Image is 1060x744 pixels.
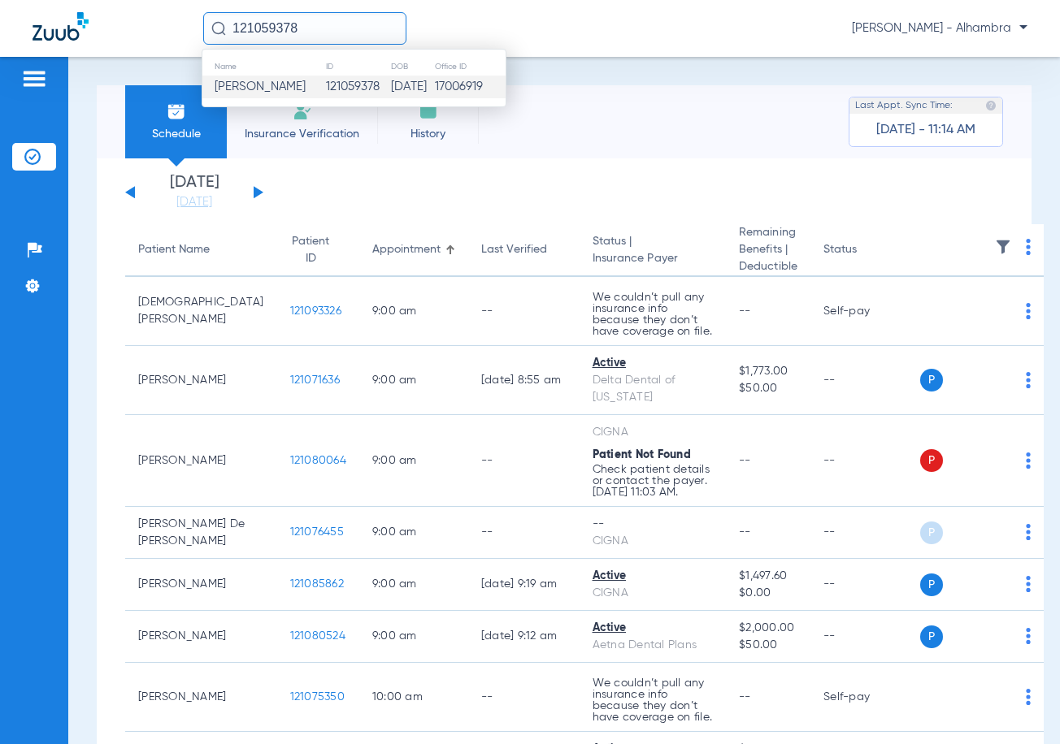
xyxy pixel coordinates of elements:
td: 9:00 AM [359,507,468,559]
div: Patient ID [290,233,332,267]
td: 121059378 [325,76,390,98]
div: CIGNA [593,585,714,602]
img: Search Icon [211,21,226,36]
span: History [389,126,467,142]
div: CIGNA [593,533,714,550]
img: group-dot-blue.svg [1026,452,1031,469]
span: [PERSON_NAME] - Alhambra [852,20,1027,37]
span: $50.00 [739,380,797,397]
div: Aetna Dental Plans [593,637,714,654]
img: filter.svg [995,239,1011,255]
span: Insurance Verification [239,126,365,142]
td: -- [810,415,920,507]
th: Status | [580,224,727,277]
span: Schedule [137,126,215,142]
img: last sync help info [985,100,997,111]
img: group-dot-blue.svg [1026,239,1031,255]
td: -- [468,663,580,732]
iframe: Chat Widget [979,666,1060,744]
a: [DATE] [146,194,243,210]
img: Schedule [167,102,186,121]
span: Deductible [739,258,797,275]
div: Patient Name [138,241,264,258]
td: -- [810,611,920,663]
span: 121071636 [290,374,340,386]
td: [DATE] 9:12 AM [468,611,580,663]
div: -- [593,516,714,533]
td: -- [468,415,580,507]
img: group-dot-blue.svg [1026,524,1031,540]
td: Self-pay [810,277,920,346]
span: Last Appt. Sync Time: [855,97,953,114]
td: 17006919 [434,76,506,98]
td: [PERSON_NAME] [125,346,277,415]
td: [PERSON_NAME] [125,611,277,663]
td: 9:00 AM [359,415,468,507]
div: Active [593,620,714,637]
td: [PERSON_NAME] [125,559,277,611]
span: 121080064 [290,455,346,466]
td: Self-pay [810,663,920,732]
span: -- [739,455,751,466]
td: [DATE] 9:19 AM [468,559,580,611]
div: Appointment [372,241,441,258]
td: -- [810,559,920,611]
div: Last Verified [481,241,567,258]
span: 121093326 [290,305,341,317]
div: Patient Name [138,241,210,258]
td: [PERSON_NAME] De [PERSON_NAME] [125,507,277,559]
span: Patient Not Found [593,449,691,461]
td: [DATE] [390,76,434,98]
input: Search for patients [203,12,406,45]
img: group-dot-blue.svg [1026,628,1031,644]
span: 121080524 [290,630,345,642]
td: 9:00 AM [359,559,468,611]
td: 9:00 AM [359,346,468,415]
p: We couldn’t pull any insurance info because they don’t have coverage on file. [593,677,714,723]
td: [PERSON_NAME] [125,663,277,732]
span: P [920,573,943,596]
img: group-dot-blue.svg [1026,372,1031,388]
td: -- [468,507,580,559]
span: P [920,625,943,648]
img: Zuub Logo [33,12,89,41]
div: Active [593,568,714,585]
span: 121076455 [290,526,344,538]
li: [DATE] [146,175,243,210]
div: Patient ID [290,233,346,267]
span: 121085862 [290,578,344,590]
img: History [419,102,438,121]
td: -- [468,277,580,346]
td: [PERSON_NAME] [125,415,277,507]
div: Delta Dental of [US_STATE] [593,372,714,406]
div: Appointment [372,241,455,258]
span: $0.00 [739,585,797,602]
th: Office ID [434,58,506,76]
td: 9:00 AM [359,611,468,663]
img: group-dot-blue.svg [1026,576,1031,592]
td: [DEMOGRAPHIC_DATA][PERSON_NAME] [125,277,277,346]
span: -- [739,526,751,538]
img: group-dot-blue.svg [1026,303,1031,319]
div: CIGNA [593,424,714,441]
th: ID [325,58,390,76]
span: 121075350 [290,691,345,703]
td: 10:00 AM [359,663,468,732]
span: [PERSON_NAME] [215,80,306,93]
td: [DATE] 8:55 AM [468,346,580,415]
span: $1,773.00 [739,363,797,380]
th: DOB [390,58,434,76]
span: [DATE] - 11:14 AM [876,122,975,138]
img: hamburger-icon [21,69,47,89]
span: $50.00 [739,637,797,654]
span: $2,000.00 [739,620,797,637]
img: Manual Insurance Verification [293,102,312,121]
div: Active [593,355,714,372]
p: We couldn’t pull any insurance info because they don’t have coverage on file. [593,292,714,337]
span: Insurance Payer [593,250,714,267]
td: -- [810,346,920,415]
span: P [920,521,943,544]
span: $1,497.60 [739,568,797,585]
td: -- [810,507,920,559]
